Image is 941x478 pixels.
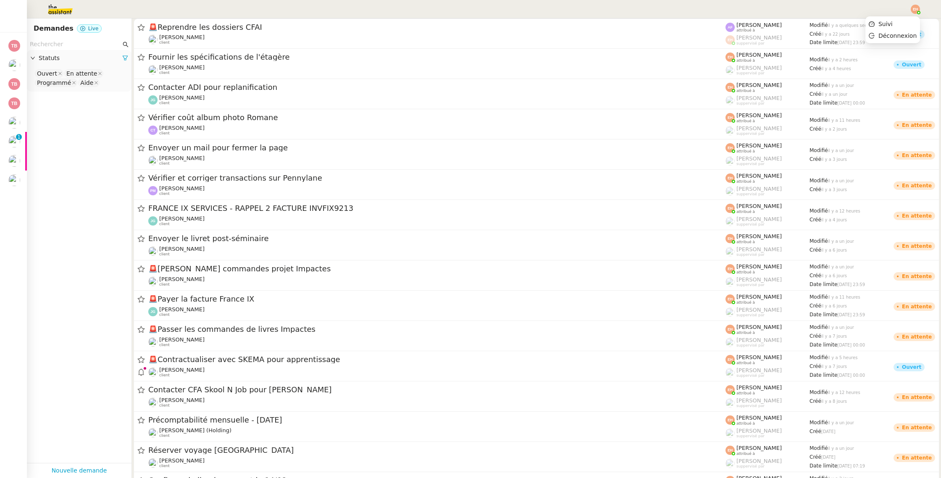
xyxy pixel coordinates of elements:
img: svg [725,113,735,122]
img: svg [725,355,735,364]
span: client [159,71,170,75]
span: Fournir les spécifications de l'étagère [148,53,725,61]
span: Date limite [810,342,837,348]
span: Créé [810,398,821,404]
span: Créé [810,126,821,132]
span: il y a 8 jours [821,399,847,404]
div: Ouvert [902,365,921,370]
span: [PERSON_NAME] [736,125,782,131]
img: users%2FtFhOaBya8rNVU5KG7br7ns1BCvi2%2Favatar%2Faa8c47da-ee6c-4101-9e7d-730f2e64f978 [148,277,158,286]
div: En attente [902,183,932,188]
div: En attente [902,425,932,430]
span: Vérifier et corriger transactions sur Pennylane [148,174,725,182]
span: il y a 2 jours [821,127,847,131]
app-user-label: suppervisé par [725,307,810,318]
app-user-label: attribué à [725,203,810,214]
span: client [159,313,170,317]
span: Modifié [810,264,828,270]
span: il y a quelques secondes [828,23,880,28]
span: [PERSON_NAME] [736,246,782,252]
span: [PERSON_NAME] [736,428,782,434]
span: attribué à [736,179,755,184]
img: users%2F8F3ae0CdRNRxLT9M8DTLuFZT1wq1%2Favatar%2F8d3ba6ea-8103-41c2-84d4-2a4cca0cf040 [8,59,20,71]
span: Créé [810,363,821,369]
span: [PERSON_NAME] [736,307,782,313]
span: Modifié [810,294,828,300]
nz-badge-sup: 1 [16,134,22,140]
img: users%2FQpCxyqocEVdZY41Fxv3wygnJiLr1%2Favatar%2F9203b7ab-e096-427c-ac20-8ca19ba09eb5 [148,428,158,437]
span: Créé [810,66,821,71]
app-user-label: attribué à [725,112,810,123]
span: [PERSON_NAME] [159,336,205,343]
span: attribué à [736,452,755,456]
img: svg [8,40,20,52]
span: il y a un jour [828,325,854,330]
span: il y a 3 jours [821,157,847,162]
img: svg [725,35,735,45]
span: [PERSON_NAME] [736,415,782,421]
span: Modifié [810,355,828,360]
span: Créé [810,31,821,37]
app-user-label: suppervisé par [725,65,810,76]
span: [PERSON_NAME] [736,445,782,451]
app-user-label: attribué à [725,445,810,456]
span: il y a 3 jours [821,187,847,192]
span: Créé [810,303,821,309]
span: il y a 12 heures [828,209,860,213]
span: Réserver voyage [GEOGRAPHIC_DATA] [148,446,725,454]
span: attribué à [736,58,755,63]
img: svg [725,143,735,152]
app-user-detailed-label: client [148,306,725,317]
app-user-label: suppervisé par [725,337,810,348]
app-user-detailed-label: client [148,64,725,75]
div: Programmé [37,79,71,87]
app-user-label: attribué à [725,263,810,274]
app-user-label: suppervisé par [725,428,810,439]
img: svg [8,97,20,109]
span: [PERSON_NAME] [736,216,782,222]
app-user-label: attribué à [725,22,810,33]
span: [PERSON_NAME] [736,397,782,404]
span: suppervisé par [736,131,765,136]
nz-select-item: En attente [64,69,103,78]
span: [PERSON_NAME] [736,34,782,41]
app-user-detailed-label: client [148,397,725,408]
div: En attente [902,213,932,218]
img: svg [725,234,735,243]
img: svg [725,173,735,183]
span: client [159,161,170,166]
img: users%2FtFhOaBya8rNVU5KG7br7ns1BCvi2%2Favatar%2Faa8c47da-ee6c-4101-9e7d-730f2e64f978 [8,174,20,186]
span: Précomptabilité mensuelle - [DATE] [148,416,725,424]
span: il y a 7 jours [821,364,847,369]
span: client [159,343,170,347]
app-user-detailed-label: client [148,34,725,45]
img: users%2FyQfMwtYgTqhRP2YHWHmG2s2LYaD3%2Favatar%2Fprofile-pic.png [725,156,735,165]
span: [PERSON_NAME] [736,142,782,149]
span: Modifié [810,420,828,425]
span: Date limite [810,312,837,318]
app-user-detailed-label: client [148,367,725,378]
span: [PERSON_NAME] [736,233,782,239]
span: il y a un jour [828,179,854,183]
span: il y a un jour [821,92,847,97]
app-user-label: suppervisé par [725,246,810,257]
span: suppervisé par [736,404,765,408]
nz-select-item: Ouvert [35,69,63,78]
span: [PERSON_NAME] [159,155,205,161]
span: [PERSON_NAME] [736,112,782,118]
img: svg [725,385,735,394]
img: users%2FfjlNmCTkLiVoA3HQjY3GA5JXGxb2%2Favatar%2Fstarofservice_97480retdsc0392.png [148,35,158,44]
span: il y a un jour [828,83,854,88]
img: users%2FyQfMwtYgTqhRP2YHWHmG2s2LYaD3%2Favatar%2Fprofile-pic.png [725,247,735,256]
span: client [159,40,170,45]
span: suppervisé par [736,192,765,197]
span: Modifié [810,147,828,153]
img: users%2FtFhOaBya8rNVU5KG7br7ns1BCvi2%2Favatar%2Faa8c47da-ee6c-4101-9e7d-730f2e64f978 [8,136,20,147]
span: Payer la facture France IX [148,295,725,303]
span: Reprendre les dossiers CFAI [148,24,725,31]
span: Créé [810,273,821,278]
img: svg [725,415,735,425]
app-user-detailed-label: client [148,125,725,136]
img: users%2FyQfMwtYgTqhRP2YHWHmG2s2LYaD3%2Favatar%2Fprofile-pic.png [725,368,735,377]
app-user-label: suppervisé par [725,216,810,227]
